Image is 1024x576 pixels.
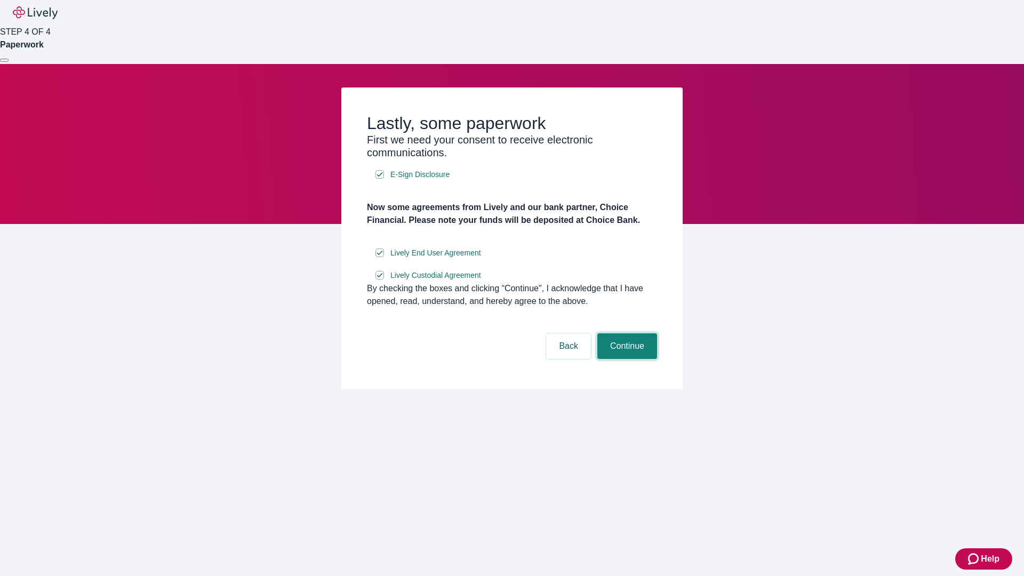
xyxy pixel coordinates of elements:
span: E-Sign Disclosure [390,169,450,180]
svg: Zendesk support icon [968,553,981,565]
h3: First we need your consent to receive electronic communications. [367,133,657,159]
span: Help [981,553,999,565]
button: Continue [597,333,657,359]
button: Zendesk support iconHelp [955,548,1012,570]
img: Lively [13,6,58,19]
h4: Now some agreements from Lively and our bank partner, Choice Financial. Please note your funds wi... [367,201,657,227]
button: Back [546,333,591,359]
span: Lively Custodial Agreement [390,270,481,281]
a: e-sign disclosure document [388,168,452,181]
span: Lively End User Agreement [390,247,481,259]
a: e-sign disclosure document [388,269,483,282]
h2: Lastly, some paperwork [367,113,657,133]
div: By checking the boxes and clicking “Continue", I acknowledge that I have opened, read, understand... [367,282,657,308]
a: e-sign disclosure document [388,246,483,260]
